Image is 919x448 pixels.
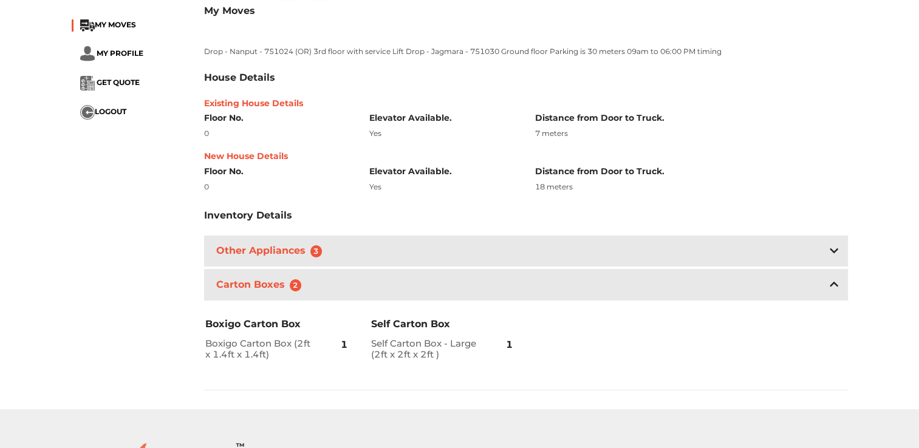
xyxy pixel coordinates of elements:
span: GET QUOTE [97,78,140,87]
div: Yes [369,128,517,139]
p: Drop - Nanput - 751024 (OR) 3rd floor with service Lift Drop - Jagmara - 751030 Ground floor Park... [204,46,848,57]
h6: Floor No. [204,166,352,177]
div: 7 meters [535,128,848,139]
div: 0 [204,182,352,192]
span: MY PROFILE [97,49,143,58]
h3: Self Carton Box [371,317,515,330]
h3: Inventory Details [204,209,292,221]
span: 1 [506,330,513,359]
h6: New House Details [204,151,848,161]
h6: Elevator Available. [369,166,517,177]
h3: Boxigo Carton Box [205,317,350,330]
div: Yes [369,182,517,192]
img: ... [80,19,95,32]
h2: Self Carton Box - Large (2ft x 2ft x 2ft ) [371,338,479,360]
img: ... [80,105,95,120]
h6: Distance from Door to Truck. [535,113,848,123]
h3: My Moves [204,5,848,16]
span: 2 [290,279,302,291]
span: 1 [341,330,347,359]
h3: Other Appliances [214,242,330,260]
img: ... [80,46,95,61]
h6: Elevator Available. [369,113,517,123]
button: ...LOGOUT [80,105,126,120]
span: 3 [310,245,323,257]
h6: Distance from Door to Truck. [535,166,848,177]
h3: Carton Boxes [214,276,309,294]
span: MY MOVES [95,20,136,29]
h6: Floor No. [204,113,352,123]
h2: Boxigo Carton Box (2ft x 1.4ft x 1.4ft) [205,338,313,360]
h3: House Details [204,72,275,83]
img: ... [80,76,95,90]
div: 0 [204,128,352,139]
a: ...MY MOVES [80,20,136,29]
a: ... GET QUOTE [80,78,140,87]
span: LOGOUT [95,107,126,116]
h6: Existing House Details [204,98,848,109]
a: ... MY PROFILE [80,49,143,58]
div: 18 meters [535,182,848,192]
